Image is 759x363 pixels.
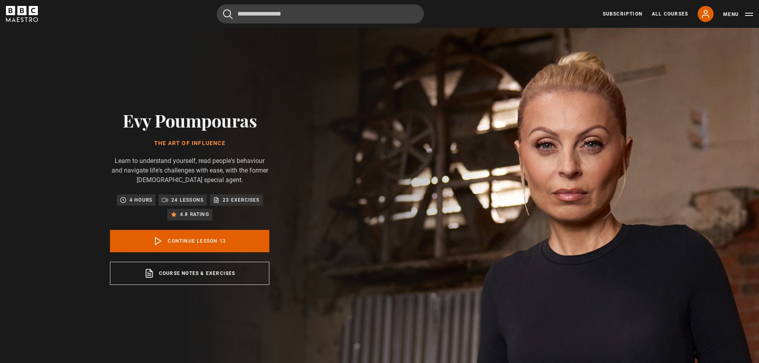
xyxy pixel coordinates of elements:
[110,230,269,252] a: Continue lesson 13
[652,10,688,18] a: All Courses
[110,262,269,285] a: Course notes & exercises
[171,196,204,204] p: 24 lessons
[603,10,642,18] a: Subscription
[223,196,259,204] p: 23 exercises
[723,10,753,18] button: Toggle navigation
[180,210,209,218] p: 4.8 rating
[110,110,269,130] h2: Evy Poumpouras
[223,9,233,19] button: Submit the search query
[110,140,269,147] h1: The Art of Influence
[110,156,269,185] p: Learn to understand yourself, read people's behaviour and navigate life's challenges with ease, w...
[129,196,152,204] p: 4 hours
[217,4,424,24] input: Search
[6,6,38,22] svg: BBC Maestro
